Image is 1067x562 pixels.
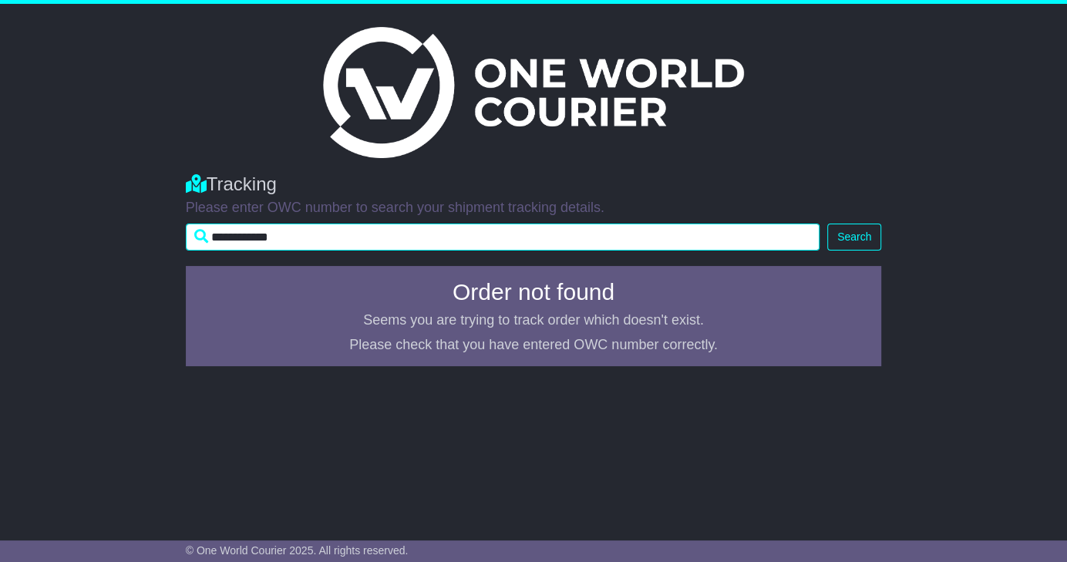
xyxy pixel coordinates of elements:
[323,27,744,158] img: Light
[827,224,881,251] button: Search
[186,173,882,196] div: Tracking
[186,200,882,217] p: Please enter OWC number to search your shipment tracking details.
[195,279,873,305] h4: Order not found
[195,337,873,354] p: Please check that you have entered OWC number correctly.
[195,312,873,329] p: Seems you are trying to track order which doesn't exist.
[186,544,409,557] span: © One World Courier 2025. All rights reserved.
